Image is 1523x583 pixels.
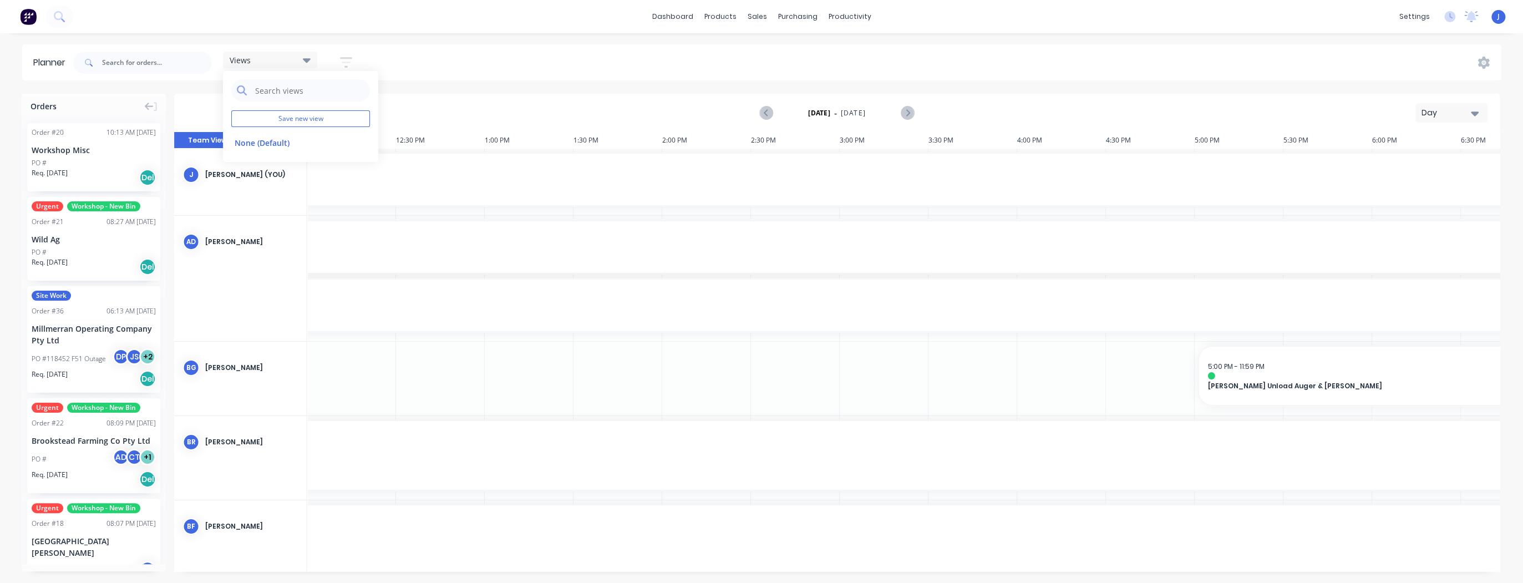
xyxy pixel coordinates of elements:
[183,234,200,250] div: AD
[1372,132,1461,149] div: 6:00 PM
[32,217,64,227] div: Order # 21
[205,437,298,447] div: [PERSON_NAME]
[139,169,156,186] div: Del
[32,257,68,267] span: Req. [DATE]
[823,8,877,25] div: productivity
[901,106,913,120] button: Next page
[1017,132,1106,149] div: 4:00 PM
[1422,107,1473,119] div: Day
[174,132,241,149] button: Team View
[32,435,156,447] div: Brookstead Farming Co Pty Ltd
[32,418,64,428] div: Order # 22
[32,144,156,156] div: Workshop Misc
[205,521,298,531] div: [PERSON_NAME]
[32,354,106,364] div: PO #118452 F51 Outage
[67,503,140,513] span: Workshop - New Bin
[205,363,298,373] div: [PERSON_NAME]
[106,217,156,227] div: 08:27 AM [DATE]
[485,132,573,149] div: 1:00 PM
[573,132,662,149] div: 1:30 PM
[1394,8,1435,25] div: settings
[32,201,63,211] span: Urgent
[139,561,156,577] div: JM
[231,110,370,127] button: Save new view
[808,108,830,118] strong: [DATE]
[32,454,47,464] div: PO #
[183,434,200,450] div: BR
[139,371,156,387] div: Del
[32,369,68,379] span: Req. [DATE]
[699,8,742,25] div: products
[106,128,156,138] div: 10:13 AM [DATE]
[139,449,156,465] div: + 1
[32,323,156,346] div: Millmerran Operating Company Pty Ltd
[1415,103,1488,123] button: Day
[106,519,156,529] div: 08:07 PM [DATE]
[31,100,57,112] span: Orders
[1497,12,1500,22] span: J
[33,56,71,69] div: Planner
[126,348,143,365] div: JS
[773,8,823,25] div: purchasing
[67,403,140,413] span: Workshop - New Bin
[67,201,140,211] span: Workshop - New Bin
[1106,132,1195,149] div: 4:30 PM
[32,519,64,529] div: Order # 18
[760,106,773,120] button: Previous page
[205,170,298,180] div: [PERSON_NAME] (You)
[32,247,47,257] div: PO #
[32,158,47,168] div: PO #
[647,8,699,25] a: dashboard
[841,108,866,118] span: [DATE]
[126,449,143,465] div: CT
[183,166,200,183] div: J
[139,348,156,365] div: + 2
[254,79,364,102] input: Search views
[32,503,63,513] span: Urgent
[1283,132,1372,149] div: 5:30 PM
[230,54,251,66] span: Views
[139,258,156,275] div: Del
[113,449,129,465] div: AD
[396,132,485,149] div: 12:30 PM
[32,535,156,559] div: [GEOGRAPHIC_DATA][PERSON_NAME]
[231,136,349,149] button: None (Default)
[32,403,63,413] span: Urgent
[20,8,37,25] img: Factory
[32,168,68,178] span: Req. [DATE]
[106,306,156,316] div: 06:13 AM [DATE]
[139,471,156,488] div: Del
[205,237,298,247] div: [PERSON_NAME]
[662,132,751,149] div: 2:00 PM
[102,52,212,74] input: Search for orders...
[106,418,156,428] div: 08:09 PM [DATE]
[840,132,928,149] div: 3:00 PM
[32,128,64,138] div: Order # 20
[32,470,68,480] span: Req. [DATE]
[32,291,71,301] span: Site Work
[183,518,200,535] div: BF
[32,234,156,245] div: Wild Ag
[751,132,840,149] div: 2:30 PM
[32,306,64,316] div: Order # 36
[834,107,837,120] span: -
[113,348,129,365] div: DP
[1208,362,1265,371] span: 5:00 PM - 11:59 PM
[928,132,1017,149] div: 3:30 PM
[742,8,773,25] div: sales
[183,359,200,376] div: BG
[1195,132,1283,149] div: 5:00 PM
